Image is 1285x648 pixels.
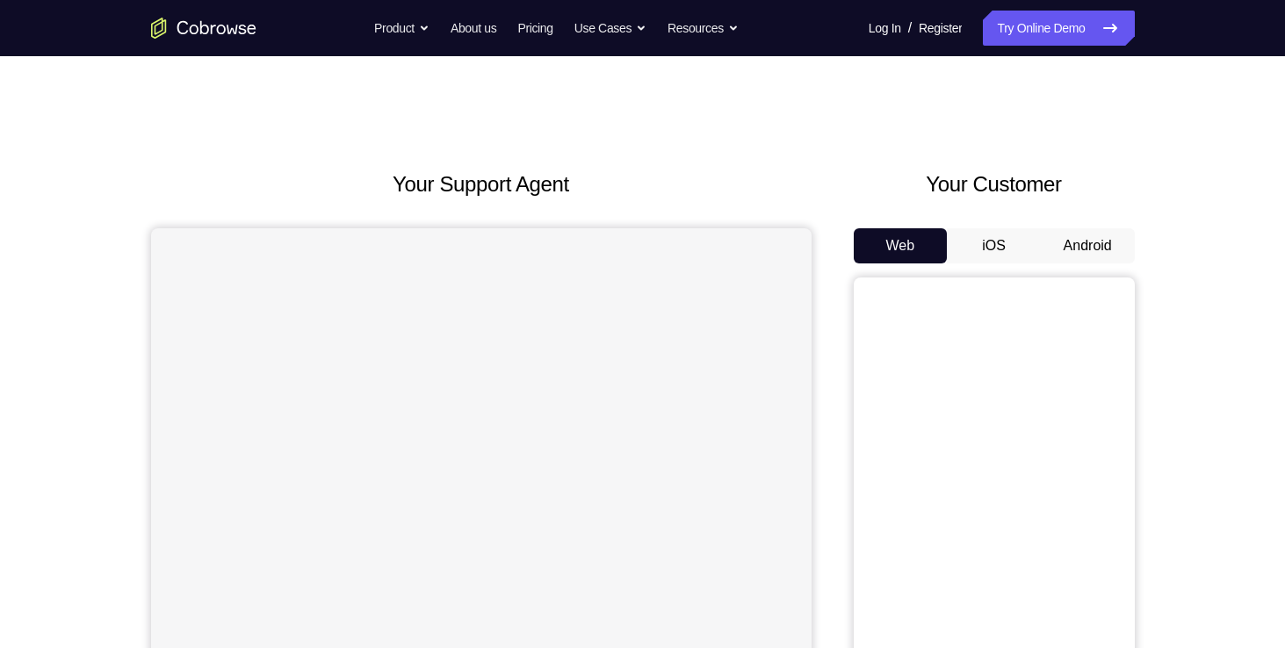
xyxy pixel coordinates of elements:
span: / [908,18,912,39]
a: Register [919,11,962,46]
button: iOS [947,228,1041,263]
a: About us [451,11,496,46]
button: Resources [668,11,739,46]
h2: Your Customer [854,169,1135,200]
h2: Your Support Agent [151,169,812,200]
a: Try Online Demo [983,11,1134,46]
button: Android [1041,228,1135,263]
button: Product [374,11,430,46]
a: Log In [869,11,901,46]
a: Pricing [517,11,552,46]
button: Web [854,228,948,263]
a: Go to the home page [151,18,256,39]
button: Use Cases [574,11,646,46]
